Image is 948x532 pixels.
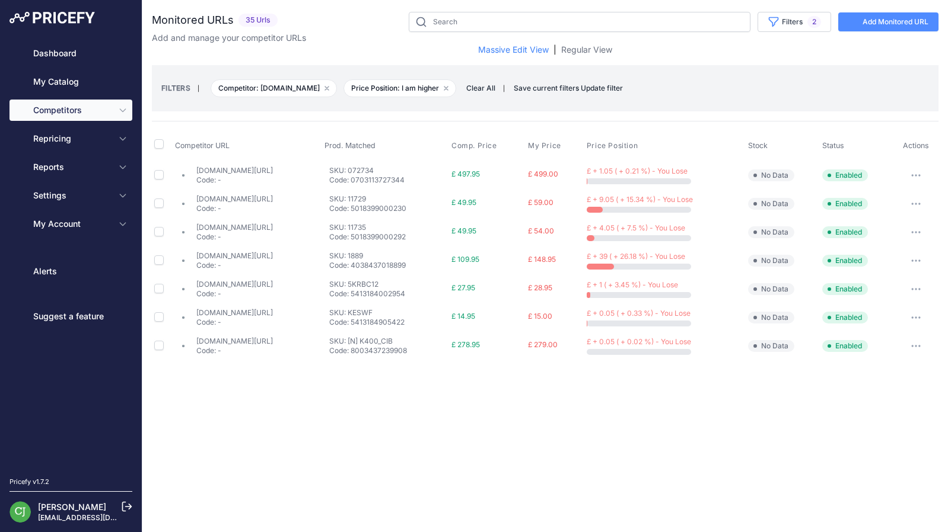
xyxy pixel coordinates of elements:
[211,79,337,97] span: Competitor: [DOMAIN_NAME]
[9,43,132,64] a: Dashboard
[748,283,794,295] span: No Data
[514,84,579,92] span: Save current filters
[38,513,162,522] a: [EMAIL_ADDRESS][DOMAIN_NAME]
[748,169,794,181] span: No Data
[329,251,447,261] p: SKU: 1889
[822,340,868,352] span: Enabled
[33,161,111,173] span: Reports
[196,232,273,242] p: Code: -
[822,283,868,295] span: Enabled
[9,100,132,121] button: Competitors
[329,336,447,346] p: SKU: [N] K400_CIB
[758,12,831,32] button: Filters2
[196,194,273,203] a: [DOMAIN_NAME][URL]
[822,198,868,210] span: Enabled
[528,312,552,321] span: £ 15.00
[196,308,273,317] a: [DOMAIN_NAME][URL]
[33,133,111,145] span: Repricing
[748,312,794,323] span: No Data
[451,169,480,178] span: £ 497.95
[748,198,794,210] span: No Data
[748,141,768,150] span: Stock
[196,289,273,299] p: Code: -
[9,306,132,327] a: Suggest a feature
[451,312,475,321] span: £ 14.95
[329,289,447,299] p: Code: 5413184002954
[33,190,111,201] span: Settings
[460,82,501,94] button: Clear All
[329,232,447,242] p: Code: 5018399000292
[451,255,479,264] span: £ 109.95
[748,255,794,267] span: No Data
[9,261,132,282] a: Alerts
[33,104,111,116] span: Competitors
[478,44,549,56] a: Massive Edit View
[451,340,480,349] span: £ 278.95
[528,141,564,150] button: My Price
[587,252,685,261] span: £ + 39 ( + 26.18 %) - You Lose
[587,223,685,232] span: £ + 4.05 ( + 7.5 %) - You Lose
[329,223,447,232] p: SKU: 11735
[561,44,612,56] a: Regular View
[528,283,552,292] span: £ 28.95
[528,340,558,349] span: £ 279.00
[528,255,556,264] span: £ 148.95
[238,14,278,27] span: 35 Urls
[329,346,447,355] p: Code: 8003437239908
[9,185,132,206] button: Settings
[451,141,497,150] span: Comp. Price
[152,32,306,44] p: Add and manage your competitor URLs
[581,84,623,92] span: Update filter
[451,283,475,292] span: £ 27.95
[196,336,273,345] a: [DOMAIN_NAME][URL]
[587,337,691,346] span: £ + 0.05 ( + 0.02 %) - You Lose
[329,261,447,270] p: Code: 4038437018899
[9,12,95,24] img: Pricefy Logo
[9,71,132,92] a: My Catalog
[33,218,111,230] span: My Account
[196,175,273,185] p: Code: -
[528,198,553,207] span: £ 59.00
[822,169,868,181] span: Enabled
[587,141,638,150] span: Price Position
[587,195,693,204] span: £ + 9.05 ( + 15.34 %) - You Lose
[822,255,868,267] span: Enabled
[9,43,132,463] nav: Sidebar
[822,312,868,323] span: Enabled
[451,226,476,235] span: £ 49.95
[38,502,106,512] a: [PERSON_NAME]
[587,309,691,318] span: £ + 0.05 ( + 0.33 %) - You Lose
[329,318,447,327] p: Code: 5413184905422
[807,16,821,28] span: 2
[528,169,558,178] span: £ 499.00
[161,84,190,92] small: FILTERS
[329,204,447,213] p: Code: 5018399000230
[329,280,447,289] p: SKU: 5KRBC12
[528,141,561,150] span: My Price
[409,12,750,32] input: Search
[503,85,505,92] small: |
[9,156,132,178] button: Reports
[587,141,640,150] button: Price Position
[196,204,273,213] p: Code: -
[325,141,376,150] span: Prod. Matched
[822,141,844,150] span: Status
[196,166,273,175] a: [DOMAIN_NAME][URL]
[196,318,273,327] p: Code: -
[9,213,132,235] button: My Account
[748,340,794,352] span: No Data
[329,166,447,175] p: SKU: 072734
[748,226,794,238] span: No Data
[451,141,500,150] button: Comp. Price
[196,223,273,232] a: [DOMAIN_NAME][URL]
[553,44,556,56] span: |
[528,226,554,235] span: £ 54.00
[196,346,273,355] p: Code: -
[587,166,688,175] span: £ + 1.05 ( + 0.21 %) - You Lose
[903,141,929,150] span: Actions
[822,226,868,238] span: Enabled
[9,477,49,487] div: Pricefy v1.7.2
[152,12,234,28] h2: Monitored URLs
[329,175,447,185] p: Code: 0703113727344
